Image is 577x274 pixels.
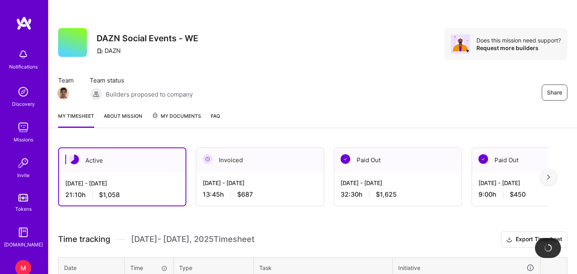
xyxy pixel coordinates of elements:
span: Share [547,89,562,97]
div: Request more builders [476,44,561,52]
div: Does this mission need support? [476,36,561,44]
span: $687 [237,190,253,199]
a: About Mission [104,112,142,128]
img: bell [15,46,31,62]
i: icon CompanyGray [97,48,103,54]
span: Builders proposed to company [106,90,193,99]
img: Builders proposed to company [90,88,103,101]
img: loading [543,243,553,253]
img: Paid Out [478,154,488,164]
div: 21:10 h [65,191,179,199]
div: Missions [14,135,33,144]
div: [DOMAIN_NAME] [4,240,43,249]
a: My Documents [152,112,201,128]
div: Invite [17,171,30,179]
img: guide book [15,224,31,240]
div: Active [59,148,186,173]
img: Invite [15,155,31,171]
a: FAQ [211,112,220,128]
div: Tokens [15,205,32,213]
span: $1,625 [376,190,397,199]
span: $1,058 [99,191,120,199]
img: logo [16,16,32,30]
div: Initiative [398,263,535,272]
div: [DATE] - [DATE] [341,179,455,187]
img: tokens [18,194,28,201]
span: $450 [510,190,526,199]
img: Invoiced [203,154,212,164]
div: Invoiced [196,148,324,172]
div: DAZN [97,46,121,55]
span: My Documents [152,112,201,121]
i: icon Download [506,236,512,244]
img: teamwork [15,119,31,135]
div: [DATE] - [DATE] [65,179,179,187]
a: Team Member Avatar [58,86,69,100]
button: Export Timesheet [501,232,567,248]
span: Team status [90,76,193,85]
img: Paid Out [341,154,350,164]
button: Share [542,85,567,101]
img: right [547,174,550,180]
div: Paid Out [334,148,462,172]
span: [DATE] - [DATE] , 2025 Timesheet [131,234,254,244]
span: Time tracking [58,234,110,244]
img: Active [69,155,79,164]
h3: DAZN Social Events - WE [97,33,198,43]
img: Team Member Avatar [57,87,69,99]
img: Avatar [451,34,470,54]
div: Discovery [12,100,35,108]
div: 13:45 h [203,190,317,199]
div: [DATE] - [DATE] [203,179,317,187]
img: discovery [15,84,31,100]
div: Notifications [9,62,38,71]
div: Time [130,264,167,272]
span: Team [58,76,74,85]
div: 32:30 h [341,190,455,199]
a: My timesheet [58,112,94,128]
